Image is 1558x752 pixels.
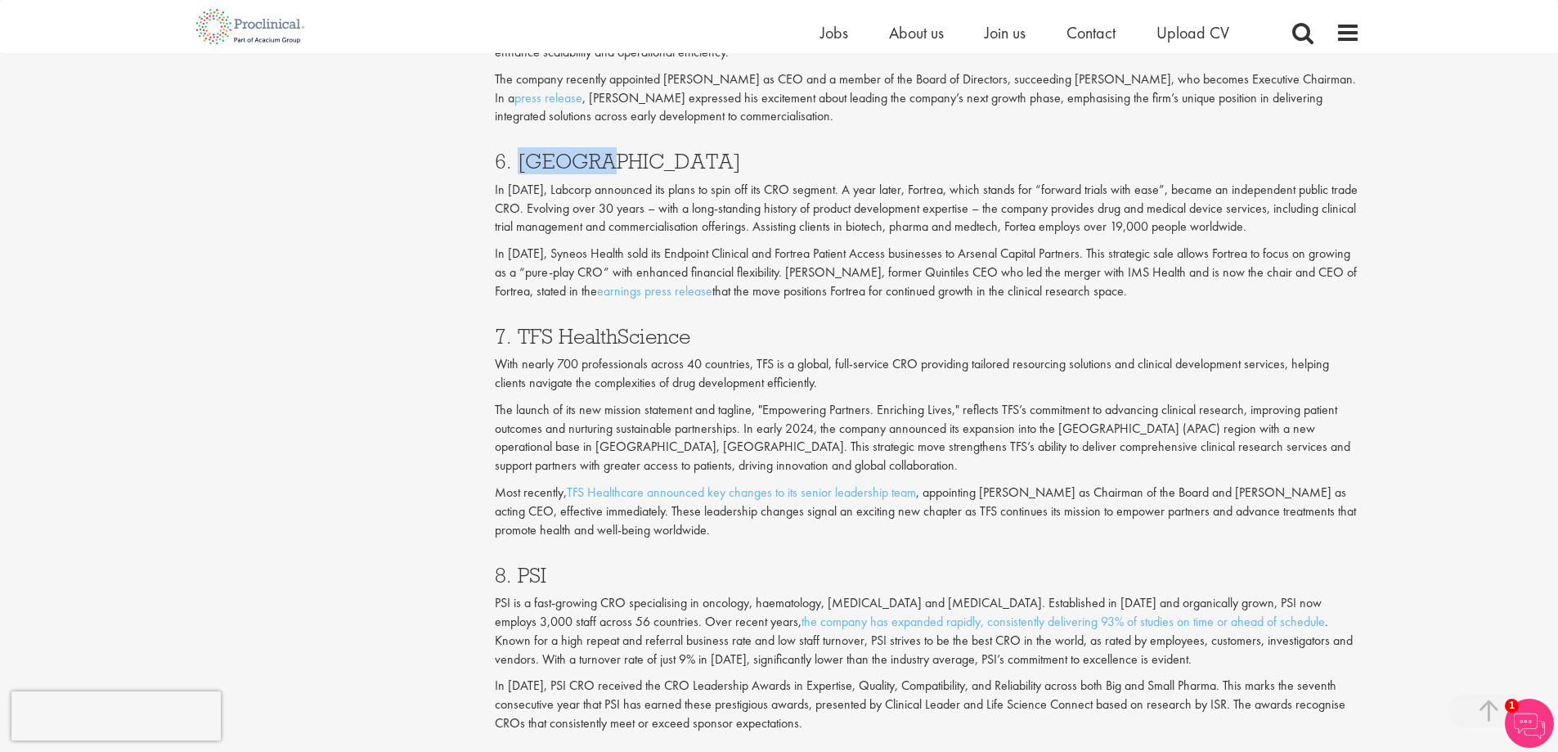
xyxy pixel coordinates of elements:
a: earnings press release [597,282,712,299]
a: Contact [1066,22,1116,43]
h3: 8. PSI [495,565,1360,586]
a: TFS Healthcare announced key changes to its senior leadership team [567,484,916,501]
h3: 7. TFS HealthScience [495,326,1360,347]
iframe: reCAPTCHA [11,691,221,741]
h3: 6. [GEOGRAPHIC_DATA] [495,151,1360,172]
a: the company has expanded rapidly, consistently delivering 93% of studies on time or ahead of sche... [801,613,1325,630]
a: About us [889,22,944,43]
img: Chatbot [1505,699,1554,748]
p: In [DATE], PSI CRO received the CRO Leadership Awards in Expertise, Quality, Compatibility, and R... [495,677,1360,733]
p: PSI is a fast-growing CRO specialising in oncology, haematology, [MEDICAL_DATA] and [MEDICAL_DATA... [495,594,1360,669]
p: In [DATE], Labcorp announced its plans to spin off its CRO segment. A year later, Fortrea, which ... [495,181,1360,237]
p: Most recently, , appointing [PERSON_NAME] as Chairman of the Board and [PERSON_NAME] as acting CE... [495,484,1360,540]
span: 1 [1505,699,1519,713]
a: Upload CV [1156,22,1229,43]
p: In [DATE], Syneos Health sold its Endpoint Clinical and Fortrea Patient Access businesses to Arse... [495,245,1360,301]
a: Join us [985,22,1026,43]
p: The launch of its new mission statement and tagline, "Empowering Partners. Enriching Lives," refl... [495,401,1360,475]
p: With nearly 700 professionals across 40 countries, TFS is a global, full-service CRO providing ta... [495,355,1360,393]
a: Jobs [820,22,848,43]
a: press release [514,89,582,106]
p: The company recently appointed [PERSON_NAME] as CEO and a member of the Board of Directors, succe... [495,70,1360,127]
